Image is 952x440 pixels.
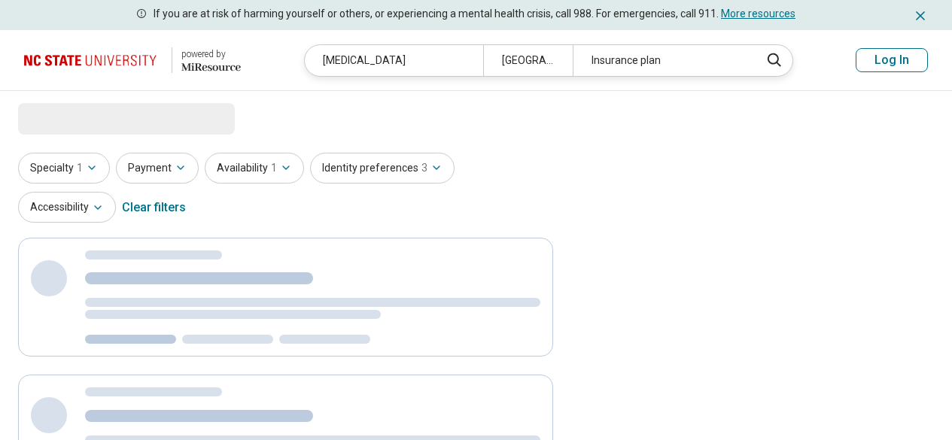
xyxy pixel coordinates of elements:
button: Dismiss [913,6,928,24]
button: Payment [116,153,199,184]
button: Accessibility [18,192,116,223]
span: 1 [271,160,277,176]
div: [GEOGRAPHIC_DATA] [483,45,573,76]
div: powered by [181,47,241,61]
button: Specialty1 [18,153,110,184]
button: Identity preferences3 [310,153,455,184]
span: Loading... [18,103,144,133]
div: Clear filters [122,190,186,226]
img: North Carolina State University [24,42,163,78]
button: Availability1 [205,153,304,184]
span: 1 [77,160,83,176]
button: Log In [856,48,928,72]
div: [MEDICAL_DATA] [305,45,483,76]
a: More resources [721,8,795,20]
p: If you are at risk of harming yourself or others, or experiencing a mental health crisis, call 98... [154,6,795,22]
a: North Carolina State University powered by [24,42,241,78]
div: Insurance plan [573,45,751,76]
span: 3 [421,160,427,176]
